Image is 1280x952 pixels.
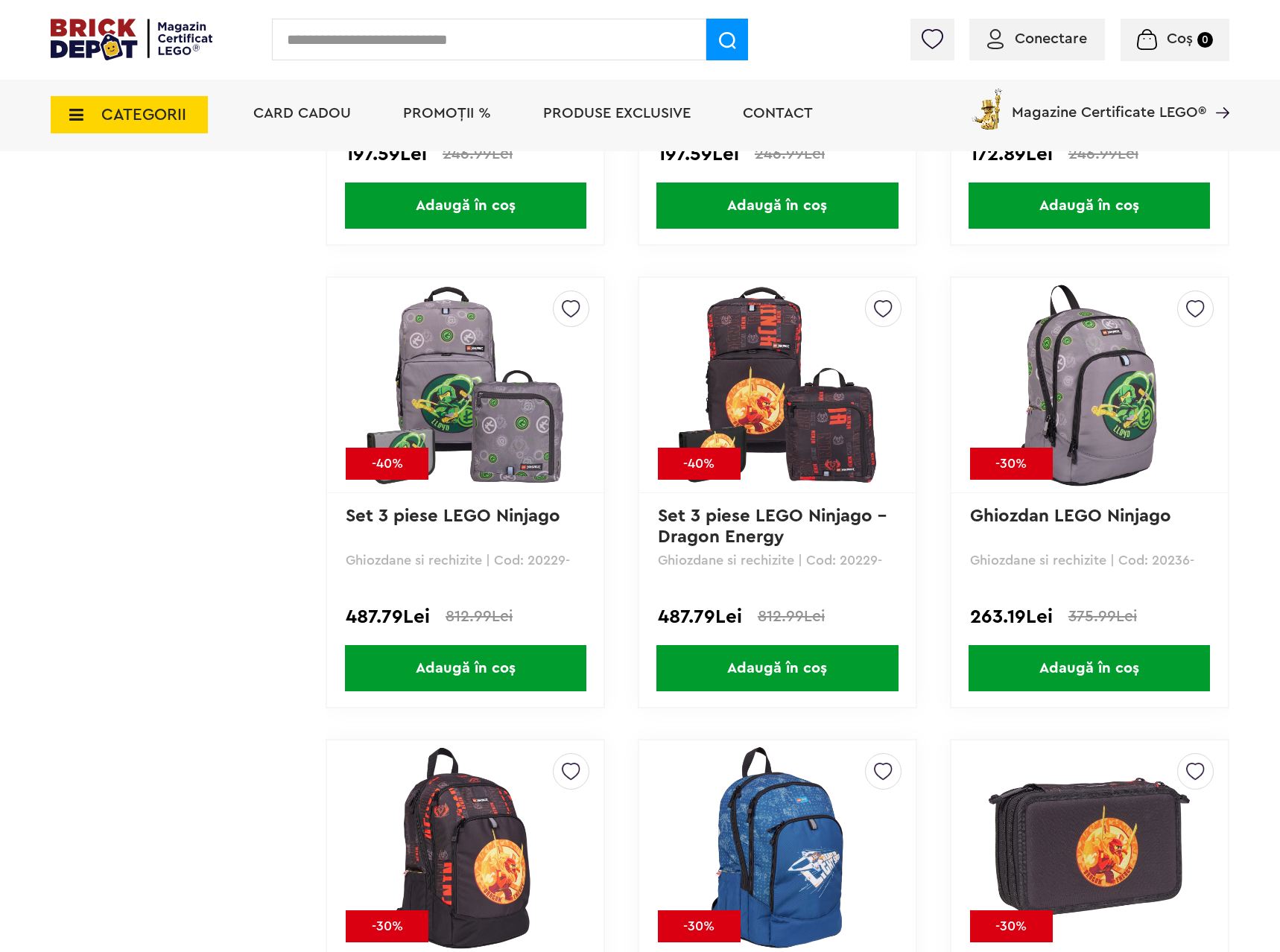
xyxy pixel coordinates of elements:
span: Magazine Certificate LEGO® [1012,86,1206,120]
span: 263.19Lei [970,608,1053,626]
a: Adaugă în coș [951,183,1228,229]
span: Adaugă în coș [345,645,586,691]
div: -30% [970,910,1053,942]
div: -30% [970,448,1053,480]
div: -30% [346,910,428,942]
span: 246.99Lei [755,146,825,162]
span: Adaugă în coș [345,183,586,229]
span: 172.89Lei [970,145,1053,163]
span: Coș [1167,31,1193,46]
img: Ghiozdan LEGO City [673,743,881,952]
span: Adaugă în coș [656,645,898,691]
span: 812.99Lei [446,609,513,624]
img: Penar neechipat LEGO Ninjago cu 3 compartimente - Dragon Energy [985,743,1194,952]
span: Conectare [1015,31,1087,46]
a: Set 3 piese LEGO Ninjago - Dragon Energy [658,507,892,546]
a: Adaugă în coș [327,183,603,229]
img: Set 3 piese LEGO Ninjago - Dragon Energy [673,281,881,489]
p: Ghiozdane si rechizite | Cod: 20236-2501 [970,553,1209,567]
img: Ghiozdan LEGO Ninjago [985,281,1194,489]
a: PROMOȚII % [403,106,491,121]
a: Adaugă în coș [951,645,1228,691]
a: Set 3 piese LEGO Ninjago [346,507,560,525]
div: -40% [346,448,428,480]
small: 0 [1197,32,1213,48]
span: 246.99Lei [443,146,513,162]
p: Ghiozdane si rechizite | Cod: 20229-2502 [658,553,897,567]
span: 487.79Lei [658,608,742,626]
a: Adaugă în coș [639,645,916,691]
span: Adaugă în coș [969,183,1210,229]
a: Adaugă în coș [327,645,603,691]
span: Adaugă în coș [656,183,898,229]
a: Magazine Certificate LEGO® [1206,86,1229,101]
a: Produse exclusive [543,106,691,121]
span: 197.59Lei [346,145,427,163]
div: -40% [658,448,741,480]
span: 197.59Lei [658,145,739,163]
a: Ghiozdan LEGO Ninjago [970,507,1171,525]
a: Conectare [987,31,1087,46]
img: Ghiozdan LEGO Ninjago - Dragon Energy [361,743,570,952]
span: 487.79Lei [346,608,430,626]
span: 375.99Lei [1068,609,1137,624]
span: CATEGORII [101,107,186,123]
a: Adaugă în coș [639,183,916,229]
span: 812.99Lei [758,609,825,624]
span: 246.99Lei [1068,146,1138,162]
span: Adaugă în coș [969,645,1210,691]
a: Contact [743,106,813,121]
p: Ghiozdane si rechizite | Cod: 20229-2501 [346,553,585,567]
a: Card Cadou [253,106,351,121]
img: Set 3 piese LEGO Ninjago [361,281,570,489]
div: -30% [658,910,741,942]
